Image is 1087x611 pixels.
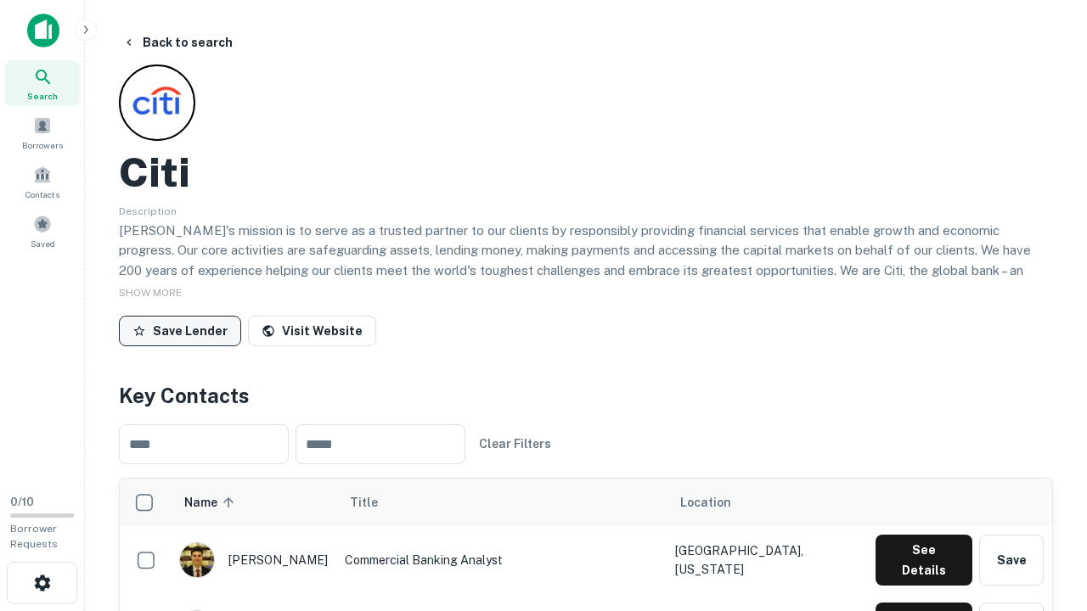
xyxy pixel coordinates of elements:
th: Name [171,479,336,526]
span: Name [184,492,239,513]
td: [GEOGRAPHIC_DATA], [US_STATE] [667,526,867,594]
a: Contacts [5,159,80,205]
span: Contacts [25,188,59,201]
img: 1753279374948 [180,543,214,577]
button: See Details [876,535,972,586]
td: Commercial Banking Analyst [336,526,667,594]
p: [PERSON_NAME]'s mission is to serve as a trusted partner to our clients by responsibly providing ... [119,221,1053,321]
button: Back to search [115,27,239,58]
a: Visit Website [248,316,376,346]
button: Clear Filters [472,429,558,459]
span: Location [680,492,731,513]
span: Saved [31,237,55,250]
span: SHOW MORE [119,287,182,299]
a: Search [5,60,80,106]
span: 0 / 10 [10,496,34,508]
div: [PERSON_NAME] [179,542,328,578]
th: Location [667,479,867,526]
th: Title [336,479,667,526]
span: Borrower Requests [10,523,58,550]
button: Save Lender [119,316,241,346]
h4: Key Contacts [119,380,1053,411]
a: Borrowers [5,109,80,155]
h2: Citi [119,148,190,197]
span: Borrowers [22,138,63,152]
iframe: Chat Widget [1002,475,1087,557]
a: Saved [5,208,80,254]
span: Search [27,89,58,103]
img: capitalize-icon.png [27,14,59,48]
span: Title [350,492,400,513]
span: Description [119,205,177,217]
button: Save [979,535,1044,586]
